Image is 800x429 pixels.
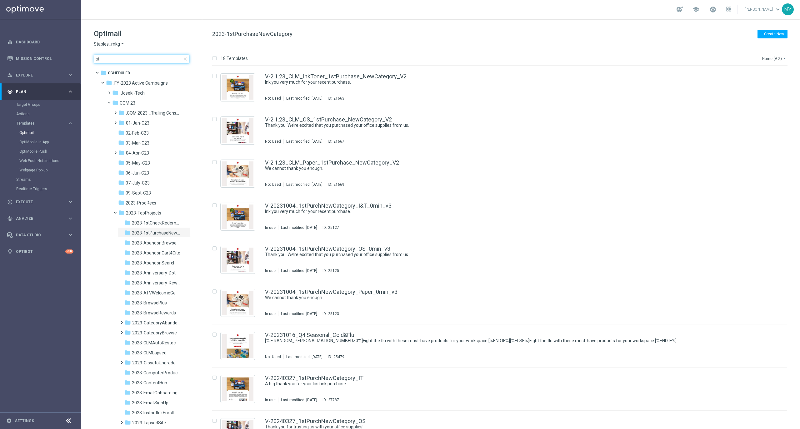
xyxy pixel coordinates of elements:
div: Press SPACE to select this row. [206,281,799,324]
input: Search Template [94,55,189,63]
div: Templates [16,119,81,175]
div: 25123 [328,311,339,316]
span: 2023-Anniversary-Dotcom [132,270,181,276]
img: 21667.jpeg [222,118,253,143]
i: folder [118,210,125,216]
button: equalizer Dashboard [7,40,74,45]
div: ID: [320,225,339,230]
a: Ink you very much for your recent purchase. [265,209,746,214]
span: 2023-ContentHub [132,380,167,386]
i: folder [106,80,112,86]
div: Not Used [265,96,281,101]
i: folder [112,100,118,106]
i: folder [118,180,124,186]
a: We cannot thank you enough. [265,165,746,171]
div: Templates [17,121,67,125]
a: [%IF:RANDOM_PERSONALIZATION_NUMBER>0%]Fight the flu with these must-have products for your worksp... [265,338,746,344]
div: Mission Control [7,50,73,67]
span: 2023-1stPurchaseNewCategory [132,230,181,236]
div: In use [265,397,276,402]
div: In use [265,311,276,316]
div: Press SPACE to select this row. [206,324,799,367]
i: keyboard_arrow_right [67,72,73,78]
span: Staples_mkg [94,41,120,47]
span: 2023-ClosetoUpgradeDowngrade [132,360,181,366]
i: folder [124,389,131,396]
div: ID: [325,354,344,359]
div: Thank you! We’re excited that you purchased your office supplies from us. [265,122,761,128]
div: [%IF:RANDOM_PERSONALIZATION_NUMBER>0%]Fight the flu with these must-have products for your worksp... [265,338,761,344]
a: OptiMobile In-App [19,140,65,145]
img: 25127.jpeg [222,205,253,229]
a: We cannot thank you enough. [265,295,746,301]
span: Execute [16,200,67,204]
span: 2023-AbandonBrowse4Cite [132,240,181,246]
div: In use [265,225,276,230]
div: Target Groups [16,100,81,109]
span: 2023-EmailOnboardingARPCHK [132,390,181,396]
i: folder [118,190,124,196]
i: folder [124,239,131,246]
span: 03-Mar-C23 [126,140,149,146]
a: V-2.1.23_CLM_OS_1stPurchase_NewCategory_V2 [265,117,392,122]
img: 27787.jpeg [222,377,253,401]
a: Mission Control [16,50,73,67]
div: Analyze [7,216,67,221]
span: 2023-ProdRecs [126,200,156,206]
div: Dashboard [7,34,73,50]
i: play_circle_outline [7,199,13,205]
span: 2023-Anniversary-Rewards [132,280,181,286]
span: Plan [16,90,67,94]
button: gps_fixed Plan keyboard_arrow_right [7,89,74,94]
a: V-20231004_1stPurchNewCategory_Paper_0min_v3 [265,289,397,295]
i: folder [118,120,125,126]
div: ID: [320,397,339,402]
i: folder [125,419,131,426]
div: Plan [7,89,67,95]
span: 09-Sept-C23 [126,190,151,196]
div: Press SPACE to select this row. [206,152,799,195]
div: We cannot thank you enough. [265,165,761,171]
div: Data Studio [7,232,67,238]
span: 2023-AbandonCart4Cite [132,250,180,256]
div: Ink you very much for your recent purchase. [265,209,761,214]
span: Analyze [16,217,67,220]
i: keyboard_arrow_right [67,121,73,126]
div: Last modified: [DATE] [284,139,325,144]
span: .COM 2023 _Trailing Consumables [126,110,180,116]
div: Realtime Triggers [16,184,81,194]
h1: Optimail [94,29,189,39]
i: folder [124,379,131,386]
i: folder [125,329,131,336]
a: Actions [16,111,65,116]
div: In use [265,268,276,273]
div: Web Push Notifications [19,156,81,165]
a: Thank you! We’re excited that you purchased your office supplies from us. [265,252,746,258]
div: Last modified: [DATE] [278,311,320,316]
div: track_changes Analyze keyboard_arrow_right [7,216,74,221]
div: Mission Control [7,56,74,61]
div: NY [782,3,794,15]
a: Ink you very much for your recent purchase. [265,79,746,85]
div: Data Studio keyboard_arrow_right [7,233,74,238]
a: Optimail [19,130,65,135]
div: Press SPACE to select this row. [206,109,799,152]
a: V-20231004_1stPurchNewCategory_OS_0min_v3 [265,246,390,252]
span: 2023-AbandonSearch4Cite [132,260,181,266]
div: 27787 [328,397,339,402]
i: folder [118,150,125,156]
img: 25125.jpeg [222,248,253,272]
span: 2023-ATVWelcomeGenericOpt In [132,290,181,296]
i: folder [100,70,107,76]
div: Not Used [265,182,281,187]
div: +10 [65,249,73,254]
a: V-20240327_1stPurchNewCategory_OS [265,418,366,424]
div: Press SPACE to select this row. [206,195,799,238]
div: Streams [16,175,81,184]
i: folder [124,349,131,356]
div: 21667 [333,139,344,144]
div: 21669 [333,182,344,187]
i: arrow_drop_down [120,41,125,47]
